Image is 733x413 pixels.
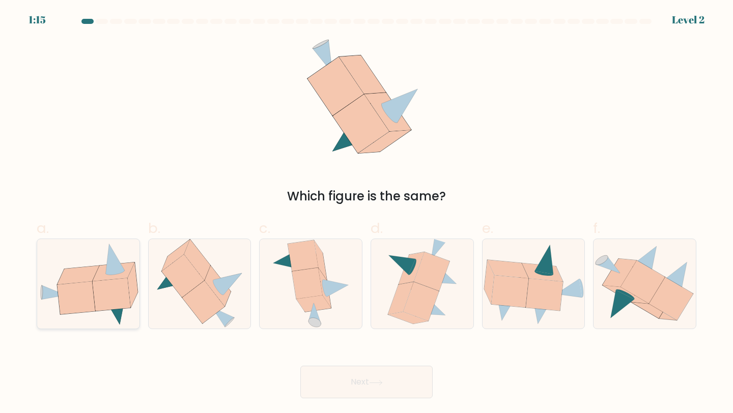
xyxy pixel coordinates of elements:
span: c. [259,218,270,238]
span: d. [371,218,383,238]
div: Level 2 [672,12,704,27]
span: b. [148,218,160,238]
span: e. [482,218,493,238]
div: 1:15 [29,12,46,27]
span: f. [593,218,600,238]
button: Next [300,366,433,398]
span: a. [37,218,49,238]
div: Which figure is the same? [43,187,690,205]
